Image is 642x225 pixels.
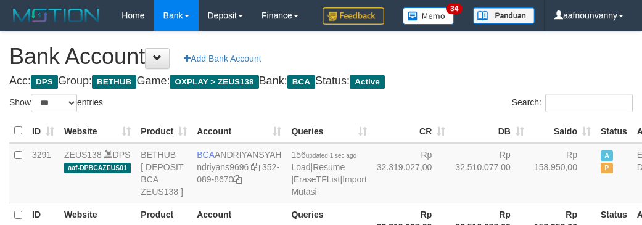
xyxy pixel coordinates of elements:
td: DPS [59,143,136,203]
span: Active [601,150,613,161]
img: panduan.png [473,7,535,24]
span: DPS [31,75,58,89]
th: Status [596,119,632,143]
label: Search: [512,94,633,112]
a: ndriyans9696 [197,162,249,172]
a: ZEUS138 [64,150,102,160]
span: Active [350,75,385,89]
th: Product: activate to sort column ascending [136,119,192,143]
a: EraseTFList [294,174,340,184]
img: Feedback.jpg [323,7,384,25]
img: MOTION_logo.png [9,6,103,25]
td: Rp 32.319.027,00 [372,143,451,203]
h1: Bank Account [9,44,633,69]
span: aaf-DPBCAZEUS01 [64,163,131,173]
td: Rp 158.950,00 [529,143,596,203]
label: Show entries [9,94,103,112]
select: Showentries [31,94,77,112]
th: Saldo: activate to sort column ascending [529,119,596,143]
a: Copy ndriyans9696 to clipboard [251,162,260,172]
a: Resume [313,162,345,172]
span: updated 1 sec ago [306,152,356,159]
th: Website: activate to sort column ascending [59,119,136,143]
span: 34 [446,3,463,14]
a: Import Mutasi [291,174,366,197]
input: Search: [545,94,633,112]
a: Copy 3520898670 to clipboard [233,174,242,184]
th: ID: activate to sort column ascending [27,119,59,143]
th: DB: activate to sort column ascending [450,119,529,143]
a: Load [291,162,310,172]
a: Add Bank Account [176,48,269,69]
span: OXPLAY > ZEUS138 [170,75,258,89]
td: ANDRIYANSYAH 352-089-8670 [192,143,286,203]
img: Button%20Memo.svg [403,7,455,25]
span: BETHUB [92,75,136,89]
span: BCA [287,75,315,89]
th: Account: activate to sort column ascending [192,119,286,143]
span: 156 [291,150,356,160]
td: Rp 32.510.077,00 [450,143,529,203]
h4: Acc: Group: Game: Bank: Status: [9,75,633,88]
span: BCA [197,150,215,160]
td: BETHUB [ DEPOSIT BCA ZEUS138 ] [136,143,192,203]
td: 3291 [27,143,59,203]
th: Queries: activate to sort column ascending [286,119,371,143]
span: | | | [291,150,366,197]
th: CR: activate to sort column ascending [372,119,451,143]
span: Paused [601,163,613,173]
